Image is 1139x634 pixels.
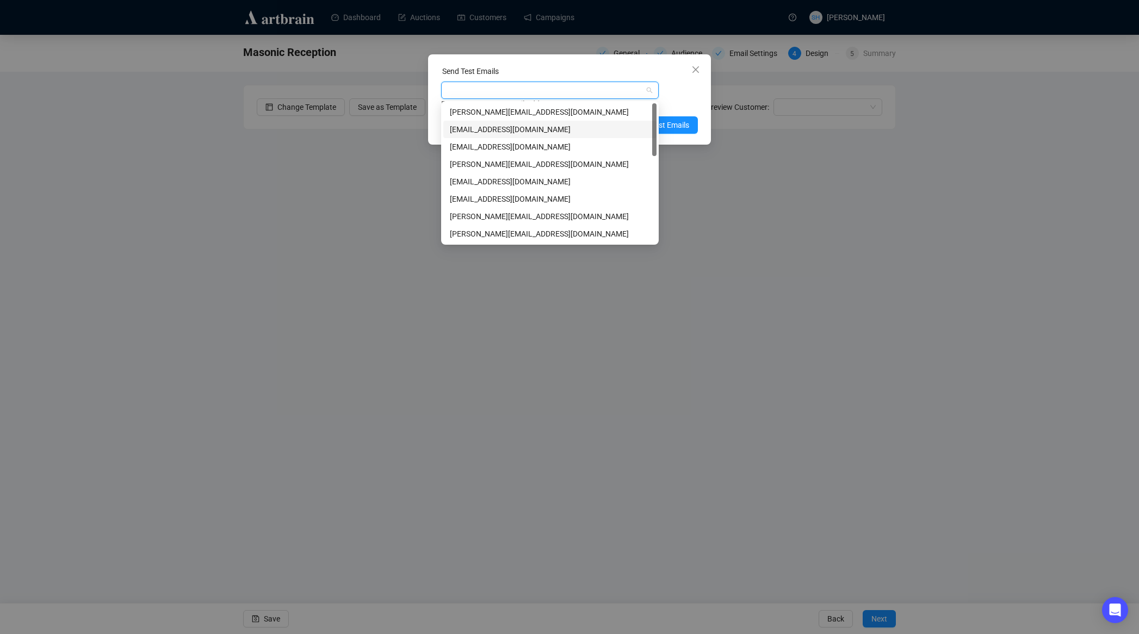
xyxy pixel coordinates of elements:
div: [PERSON_NAME][EMAIL_ADDRESS][DOMAIN_NAME] [450,210,650,222]
div: Open Intercom Messenger [1102,597,1128,623]
div: joeslabaugh@potterauctions.com [443,173,657,190]
div: [EMAIL_ADDRESS][DOMAIN_NAME] [450,123,650,135]
span: Send Test Emails [633,119,689,131]
div: [PERSON_NAME][EMAIL_ADDRESS][DOMAIN_NAME] [450,158,650,170]
div: brian@potterauctions.com [443,208,657,225]
div: jessie@potterauctions.com [443,225,657,243]
div: [EMAIL_ADDRESS][DOMAIN_NAME] [450,176,650,188]
div: [PERSON_NAME][EMAIL_ADDRESS][DOMAIN_NAME] [450,106,650,118]
span: close [691,65,700,74]
button: Close [687,61,704,78]
div: [EMAIL_ADDRESS][DOMAIN_NAME] [450,193,650,205]
div: gabe@potterauctions.com [443,121,657,138]
div: abigail.s@artbrain.co [443,103,657,121]
label: Send Test Emails [442,67,499,76]
div: [PERSON_NAME][EMAIL_ADDRESS][DOMAIN_NAME] [450,228,650,240]
div: ari.c@artbrain.co [443,190,657,208]
div: stinajoyhenslee@gmail.com [443,138,657,156]
div: chris@potterauctions.com [443,156,657,173]
div: [EMAIL_ADDRESS][DOMAIN_NAME] [450,141,650,153]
